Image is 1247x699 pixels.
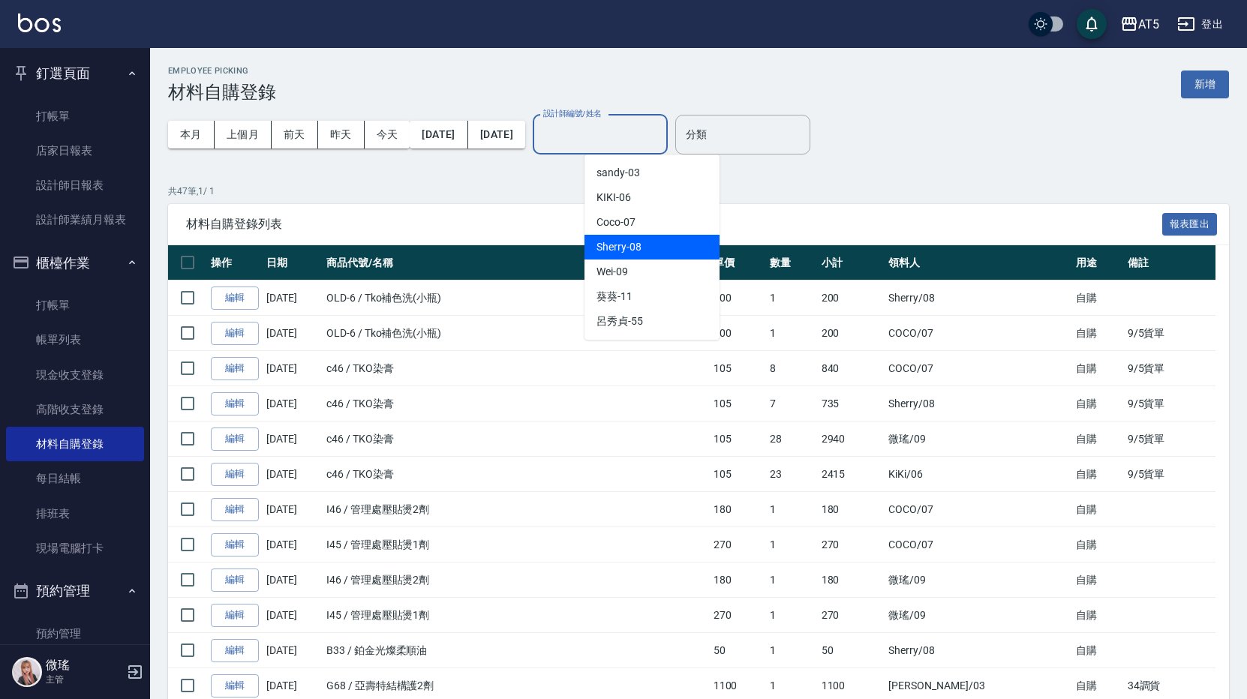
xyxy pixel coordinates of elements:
[410,121,467,148] button: [DATE]
[885,280,1072,316] td: Sherry /08
[596,165,640,181] span: sandy -03
[885,457,1072,492] td: KiKi /06
[6,168,144,202] a: 設計師日報表
[885,492,1072,527] td: COCO /07
[818,598,885,633] td: 270
[6,571,144,610] button: 預約管理
[596,264,628,280] span: Wei -09
[710,633,767,668] td: 50
[323,598,710,633] td: I45 / 管理處壓貼燙1劑
[818,386,885,421] td: 735
[263,351,323,386] td: [DATE]
[1124,351,1215,386] td: 9/5貨單
[885,527,1072,562] td: COCO /07
[1072,421,1123,457] td: 自購
[710,527,767,562] td: 270
[766,527,817,562] td: 1
[323,527,710,562] td: I45 / 管理處壓貼燙1劑
[211,604,259,627] a: 編輯
[1162,216,1218,230] a: 報表匯出
[818,280,885,316] td: 200
[885,562,1072,598] td: 微瑤 /09
[818,527,885,562] td: 270
[596,190,631,205] span: KIKI -06
[596,289,633,304] span: 葵葵 -11
[263,492,323,527] td: [DATE]
[766,280,817,316] td: 1
[596,313,643,329] span: 呂秀貞 -55
[1072,562,1123,598] td: 自購
[1124,245,1215,280] th: 備註
[710,245,767,280] th: 單價
[6,288,144,322] a: 打帳單
[710,386,767,421] td: 105
[1072,527,1123,562] td: 自購
[6,461,144,496] a: 每日結帳
[818,421,885,457] td: 2940
[1181,76,1229,91] a: 新增
[263,386,323,421] td: [DATE]
[263,633,323,668] td: [DATE]
[46,658,122,673] h5: 微瑤
[1072,633,1123,668] td: 自購
[1072,492,1123,527] td: 自購
[6,202,144,237] a: 設計師業績月報表
[323,280,710,316] td: OLD-6 / Tko補色洗(小瓶)
[885,386,1072,421] td: Sherry /08
[766,457,817,492] td: 23
[885,316,1072,351] td: COCO /07
[1072,316,1123,351] td: 自購
[168,82,276,103] h3: 材料自購登錄
[18,13,61,32] img: Logo
[710,598,767,633] td: 270
[818,633,885,668] td: 50
[710,421,767,457] td: 105
[6,244,144,283] button: 櫃檯作業
[1124,316,1215,351] td: 9/5貨單
[323,421,710,457] td: c46 / TKO染膏
[6,54,144,93] button: 釘選頁面
[211,674,259,697] a: 編輯
[6,496,144,531] a: 排班表
[186,217,1162,232] span: 材料自購登錄列表
[710,457,767,492] td: 105
[1124,386,1215,421] td: 9/5貨單
[885,633,1072,668] td: Sherry /08
[1072,351,1123,386] td: 自購
[766,245,817,280] th: 數量
[766,633,817,668] td: 1
[885,245,1072,280] th: 領料人
[1072,280,1123,316] td: 自購
[6,616,144,651] a: 預約管理
[710,316,767,351] td: 200
[263,562,323,598] td: [DATE]
[818,245,885,280] th: 小計
[263,598,323,633] td: [DATE]
[168,184,1229,198] p: 共 47 筆, 1 / 1
[710,562,767,598] td: 180
[1072,245,1123,280] th: 用途
[1124,457,1215,492] td: 9/5貨單
[6,358,144,392] a: 現金收支登錄
[1072,598,1123,633] td: 自購
[263,457,323,492] td: [DATE]
[885,598,1072,633] td: 微瑤 /09
[596,214,636,230] span: Coco -07
[1162,213,1218,236] button: 報表匯出
[211,427,259,451] a: 編輯
[168,121,215,148] button: 本月
[818,562,885,598] td: 180
[818,457,885,492] td: 2415
[211,498,259,521] a: 編輯
[263,316,323,351] td: [DATE]
[263,421,323,457] td: [DATE]
[818,492,885,527] td: 180
[211,639,259,662] a: 編輯
[766,351,817,386] td: 8
[207,245,263,280] th: 操作
[323,633,710,668] td: B33 / 鉑金光燦柔順油
[766,492,817,527] td: 1
[211,322,259,345] a: 編輯
[323,457,710,492] td: c46 / TKO染膏
[6,392,144,427] a: 高階收支登錄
